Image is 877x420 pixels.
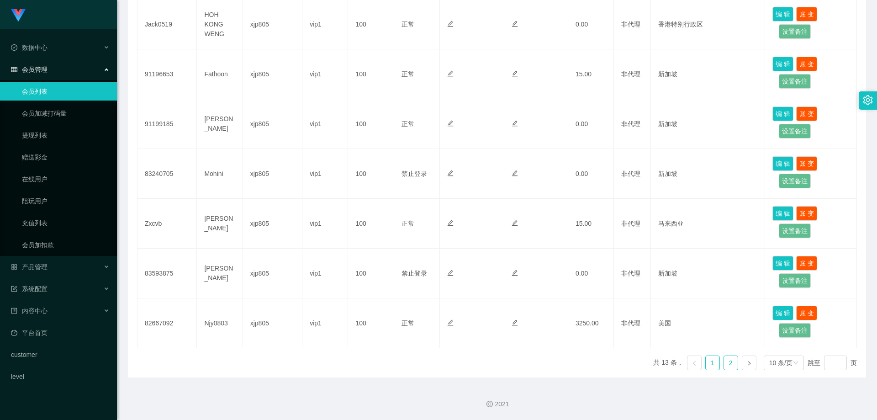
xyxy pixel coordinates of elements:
i: 图标: copyright [486,401,493,407]
span: 会员管理 [11,66,48,73]
span: 非代理 [621,319,640,327]
td: xjp805 [243,199,302,249]
i: 图标: edit [447,270,454,276]
button: 账 变 [796,7,817,21]
span: 正常 [402,319,414,327]
td: 美国 [651,298,766,348]
td: 100 [348,49,394,99]
span: 正常 [402,21,414,28]
i: 图标: edit [447,170,454,176]
i: 图标: edit [512,21,518,27]
td: 83240705 [137,149,197,199]
td: Fathoon [197,49,243,99]
div: 10 条/页 [769,356,792,370]
a: customer [11,346,110,364]
button: 设置备注 [779,24,811,39]
td: xjp805 [243,99,302,149]
button: 编 辑 [772,106,793,121]
button: 设置备注 [779,323,811,338]
td: 15.00 [568,199,614,249]
td: 100 [348,199,394,249]
button: 设置备注 [779,223,811,238]
button: 设置备注 [779,124,811,138]
td: [PERSON_NAME] [197,199,243,249]
td: vip1 [302,249,348,298]
button: 编 辑 [772,7,793,21]
td: [PERSON_NAME] [197,249,243,298]
i: 图标: form [11,286,17,292]
button: 账 变 [796,106,817,121]
td: 91196653 [137,49,197,99]
i: 图标: edit [447,21,454,27]
td: xjp805 [243,298,302,348]
button: 设置备注 [779,74,811,89]
button: 编 辑 [772,256,793,271]
td: 100 [348,298,394,348]
button: 编 辑 [772,156,793,171]
a: 2 [724,356,738,370]
a: 会员加扣款 [22,236,110,254]
span: 正常 [402,220,414,227]
i: 图标: appstore-o [11,264,17,270]
td: 91199185 [137,99,197,149]
span: 非代理 [621,170,640,177]
td: 82667092 [137,298,197,348]
i: 图标: edit [512,170,518,176]
td: 15.00 [568,49,614,99]
span: 产品管理 [11,263,48,271]
td: vip1 [302,49,348,99]
a: level [11,367,110,386]
span: 正常 [402,70,414,78]
i: 图标: down [793,360,798,367]
i: 图标: left [692,361,697,366]
td: vip1 [302,99,348,149]
td: 马来西亚 [651,199,766,249]
button: 账 变 [796,206,817,221]
div: 跳至 页 [808,356,857,370]
td: 3250.00 [568,298,614,348]
a: 充值列表 [22,214,110,232]
button: 账 变 [796,57,817,71]
i: 图标: edit [447,70,454,77]
img: logo.9652507e.png [11,9,26,22]
td: 新加坡 [651,99,766,149]
i: 图标: edit [512,120,518,127]
li: 1 [705,356,720,370]
span: 非代理 [621,270,640,277]
td: 100 [348,99,394,149]
td: 新加坡 [651,149,766,199]
button: 设置备注 [779,174,811,188]
td: vip1 [302,199,348,249]
a: 会员加减打码量 [22,104,110,122]
i: 图标: setting [863,95,873,105]
div: 2021 [124,399,870,409]
a: 会员列表 [22,82,110,101]
span: 内容中心 [11,307,48,314]
button: 账 变 [796,256,817,271]
span: 禁止登录 [402,170,427,177]
span: 禁止登录 [402,270,427,277]
i: 图标: edit [512,270,518,276]
span: 系统配置 [11,285,48,292]
i: 图标: profile [11,308,17,314]
button: 账 变 [796,306,817,320]
td: 83593875 [137,249,197,298]
td: xjp805 [243,49,302,99]
td: 0.00 [568,149,614,199]
a: 赠送彩金 [22,148,110,166]
span: 数据中心 [11,44,48,51]
td: 0.00 [568,99,614,149]
td: xjp805 [243,149,302,199]
a: 陪玩用户 [22,192,110,210]
td: xjp805 [243,249,302,298]
a: 图标: dashboard平台首页 [11,324,110,342]
li: 2 [724,356,738,370]
i: 图标: edit [512,319,518,326]
li: 下一页 [742,356,756,370]
td: vip1 [302,298,348,348]
a: 在线用户 [22,170,110,188]
i: 图标: right [746,361,752,366]
i: 图标: table [11,66,17,73]
td: 100 [348,249,394,298]
i: 图标: edit [512,70,518,77]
